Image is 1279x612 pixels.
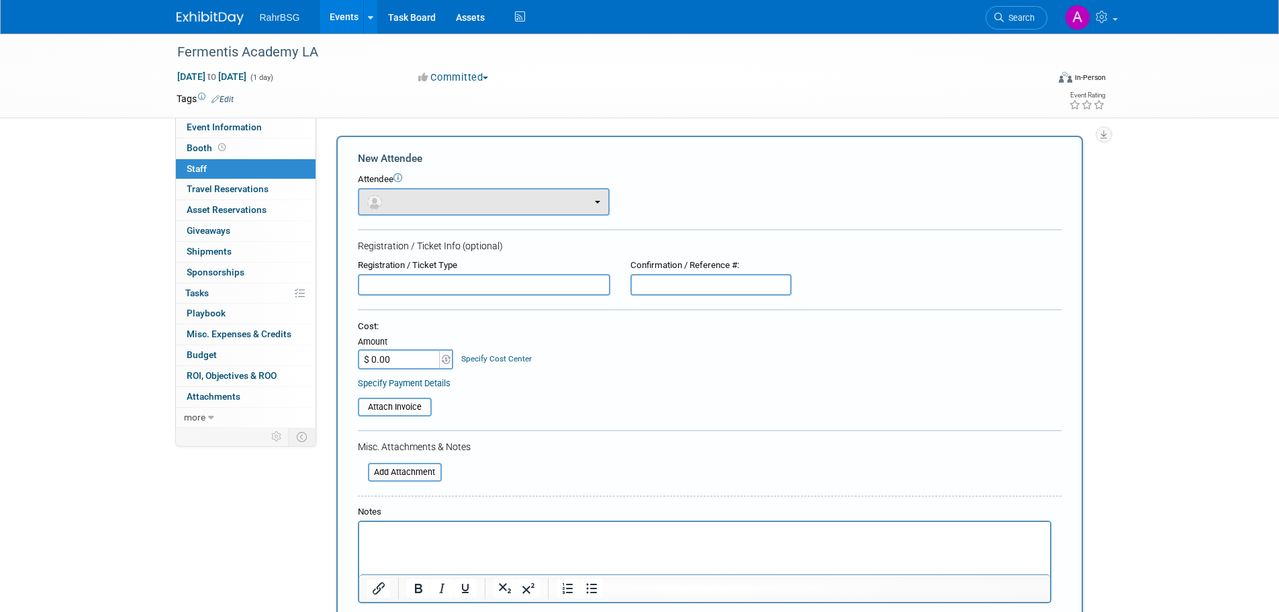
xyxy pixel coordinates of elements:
div: Cost: [358,320,1061,333]
div: Misc. Attachments & Notes [358,440,1061,453]
div: Event Format [968,70,1106,90]
a: Staff [176,159,316,179]
a: Giveaways [176,221,316,241]
a: Specify Payment Details [358,378,451,388]
div: New Attendee [358,151,1061,166]
span: Asset Reservations [187,204,267,215]
div: Amount [358,336,455,349]
td: Personalize Event Tab Strip [265,428,289,445]
span: Tasks [185,288,209,298]
button: Numbered list [557,579,579,598]
a: Misc. Expenses & Credits [176,324,316,345]
a: Travel Reservations [176,179,316,200]
span: Staff [187,163,207,174]
span: Budget [187,349,217,360]
span: Search [1004,13,1035,23]
a: Booth [176,138,316,159]
button: Superscript [517,579,540,598]
button: Subscript [493,579,516,598]
button: Bullet list [580,579,603,598]
span: Attachments [187,391,240,402]
a: Edit [211,95,234,104]
a: Specify Cost Center [461,354,532,363]
button: Bold [407,579,430,598]
span: Playbook [187,308,226,318]
div: Event Rating [1069,92,1105,99]
a: Event Information [176,118,316,138]
span: more [184,412,205,423]
img: ExhibitDay [177,11,244,25]
span: RahrBSG [260,12,300,23]
span: Event Information [187,122,262,132]
a: Tasks [176,283,316,304]
div: Fermentis Academy LA [173,40,1027,64]
div: In-Person [1074,73,1106,83]
span: Travel Reservations [187,183,269,194]
button: Insert/edit link [367,579,390,598]
a: Attachments [176,387,316,407]
span: Booth not reserved yet [216,142,228,152]
td: Toggle Event Tabs [288,428,316,445]
div: Attendee [358,173,1061,186]
a: Asset Reservations [176,200,316,220]
span: Sponsorships [187,267,244,277]
span: Giveaways [187,225,230,236]
a: more [176,408,316,428]
span: (1 day) [249,73,273,82]
td: Tags [177,92,234,105]
img: Ashley Grotewold [1065,5,1090,30]
span: Misc. Expenses & Credits [187,329,291,339]
span: ROI, Objectives & ROO [187,370,277,381]
div: Registration / Ticket Type [358,259,610,272]
a: ROI, Objectives & ROO [176,366,316,386]
button: Underline [454,579,477,598]
span: Booth [187,142,228,153]
button: Italic [430,579,453,598]
iframe: Rich Text Area [359,522,1050,574]
div: Notes [358,506,1051,519]
div: Confirmation / Reference #: [630,259,792,272]
div: Registration / Ticket Info (optional) [358,239,1061,253]
img: Format-Inperson.png [1059,72,1072,83]
a: Playbook [176,304,316,324]
a: Shipments [176,242,316,262]
span: [DATE] [DATE] [177,71,247,83]
a: Search [986,6,1047,30]
a: Budget [176,345,316,365]
span: to [205,71,218,82]
button: Committed [414,71,493,85]
span: Shipments [187,246,232,257]
a: Sponsorships [176,263,316,283]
